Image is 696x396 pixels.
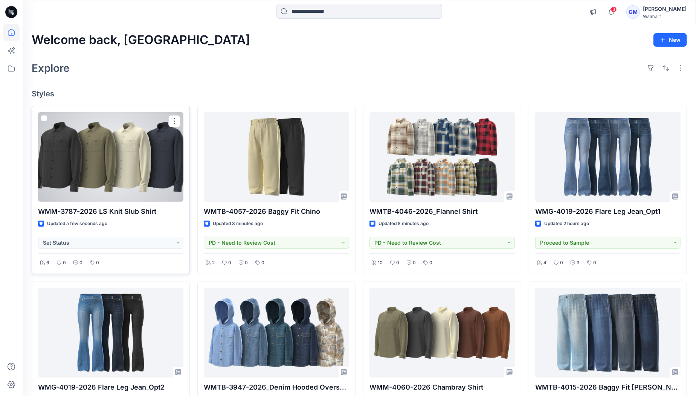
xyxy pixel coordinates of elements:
[535,382,681,393] p: WMTB-4015-2026 Baggy Fit [PERSON_NAME]-Opt 1A
[626,5,640,19] div: GM
[379,220,429,228] p: Updated 8 minutes ago
[429,259,432,267] p: 0
[38,112,183,202] a: WMM-3787-2026 LS Knit Slub Shirt
[32,62,70,74] h2: Explore
[38,382,183,393] p: WMG-4019-2026 Flare Leg Jean_Opt2
[47,220,107,228] p: Updated a few seconds ago
[369,288,515,378] a: WMM-4060-2026 Chambray Shirt
[611,6,617,12] span: 3
[63,259,66,267] p: 0
[204,206,349,217] p: WMTB-4057-2026 Baggy Fit Chino
[46,259,49,267] p: 6
[79,259,82,267] p: 0
[32,33,250,47] h2: Welcome back, [GEOGRAPHIC_DATA]
[38,288,183,378] a: WMG-4019-2026 Flare Leg Jean_Opt2
[653,33,687,47] button: New
[535,206,681,217] p: WMG-4019-2026 Flare Leg Jean_Opt1
[643,14,687,19] div: Walmart
[643,5,687,14] div: [PERSON_NAME]
[544,220,589,228] p: Updated 2 hours ago
[577,259,580,267] p: 3
[543,259,546,267] p: 4
[245,259,248,267] p: 0
[413,259,416,267] p: 0
[228,259,231,267] p: 0
[204,112,349,202] a: WMTB-4057-2026 Baggy Fit Chino
[396,259,399,267] p: 0
[212,259,215,267] p: 2
[38,206,183,217] p: WMM-3787-2026 LS Knit Slub Shirt
[369,382,515,393] p: WMM-4060-2026 Chambray Shirt
[204,382,349,393] p: WMTB-3947-2026_Denim Hooded Overshirt
[204,288,349,378] a: WMTB-3947-2026_Denim Hooded Overshirt
[378,259,383,267] p: 10
[32,89,687,98] h4: Styles
[593,259,596,267] p: 0
[261,259,264,267] p: 0
[535,288,681,378] a: WMTB-4015-2026 Baggy Fit Jean-Opt 1A
[96,259,99,267] p: 0
[369,112,515,202] a: WMTB-4046-2026_Flannel Shirt
[213,220,263,228] p: Updated 3 minutes ago
[560,259,563,267] p: 0
[369,206,515,217] p: WMTB-4046-2026_Flannel Shirt
[535,112,681,202] a: WMG-4019-2026 Flare Leg Jean_Opt1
